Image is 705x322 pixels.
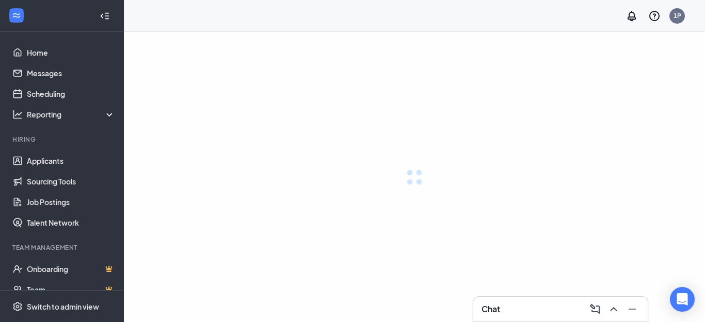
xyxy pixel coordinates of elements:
[27,171,115,192] a: Sourcing Tools
[648,10,661,22] svg: QuestionInfo
[626,10,638,22] svg: Notifications
[100,11,110,21] svg: Collapse
[482,303,500,315] h3: Chat
[27,150,115,171] a: Applicants
[27,279,115,300] a: TeamCrown
[674,11,681,20] div: 1P
[589,303,601,315] svg: ComposeMessage
[623,301,639,317] button: Minimize
[11,10,22,21] svg: WorkstreamLogo
[27,63,115,83] a: Messages
[12,135,113,144] div: Hiring
[27,192,115,212] a: Job Postings
[27,212,115,233] a: Talent Network
[27,83,115,104] a: Scheduling
[27,301,99,312] div: Switch to admin view
[670,287,695,312] div: Open Intercom Messenger
[27,259,115,279] a: OnboardingCrown
[626,303,638,315] svg: Minimize
[586,301,602,317] button: ComposeMessage
[604,301,621,317] button: ChevronUp
[607,303,620,315] svg: ChevronUp
[27,42,115,63] a: Home
[27,109,116,120] div: Reporting
[12,301,23,312] svg: Settings
[12,243,113,252] div: Team Management
[12,109,23,120] svg: Analysis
